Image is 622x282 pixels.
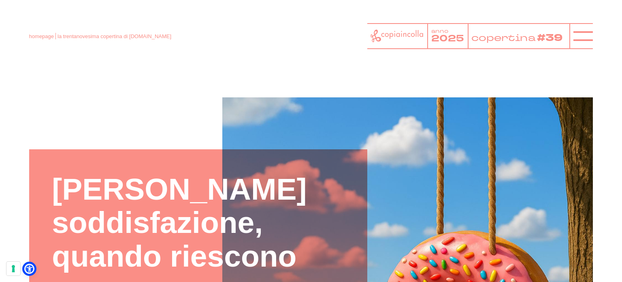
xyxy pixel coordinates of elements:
[431,28,448,34] tspan: anno
[471,31,538,44] tspan: copertina
[58,33,171,39] span: la trentanovesima copertina di [DOMAIN_NAME]
[6,262,20,276] button: Le tue preferenze relative al consenso per le tecnologie di tracciamento
[431,32,464,45] tspan: 2025
[539,31,566,45] tspan: #39
[24,264,34,274] a: Open Accessibility Menu
[52,172,345,273] h1: [PERSON_NAME] soddisfazione, quando riescono
[29,33,54,39] a: homepage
